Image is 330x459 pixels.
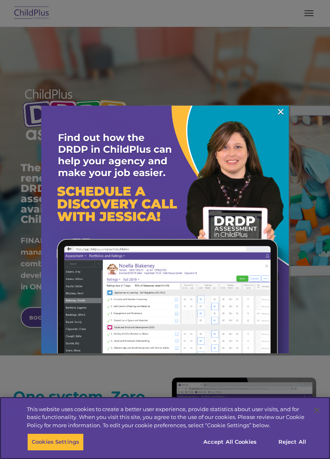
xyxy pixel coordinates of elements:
[27,405,307,430] div: This website uses cookies to create a better user experience, provide statistics about user visit...
[308,401,326,419] button: Close
[266,433,318,451] button: Reject All
[276,108,285,116] a: ×
[27,433,84,451] button: Cookies Settings
[199,433,261,451] button: Accept All Cookies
